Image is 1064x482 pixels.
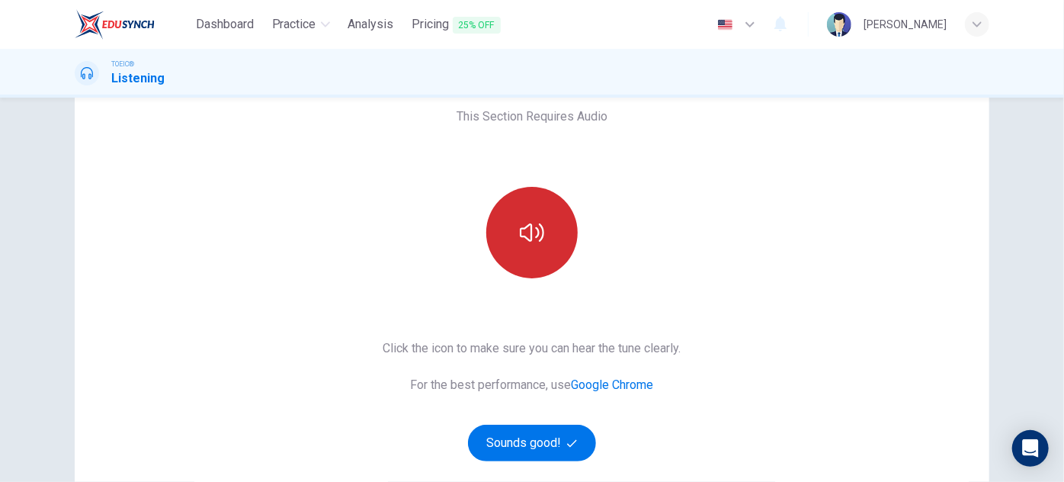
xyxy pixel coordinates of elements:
span: 25% OFF [453,17,501,34]
span: Analysis [348,15,394,34]
span: Practice [272,15,316,34]
span: For the best performance, use [383,376,681,394]
div: Open Intercom Messenger [1012,430,1049,467]
div: [PERSON_NAME] [864,15,947,34]
span: Click the icon to make sure you can hear the tune clearly. [383,339,681,358]
button: Pricing25% OFF [406,11,507,39]
span: Dashboard [196,15,254,34]
img: Profile picture [827,12,851,37]
img: en [716,19,735,31]
button: Sounds good! [468,425,596,461]
button: Dashboard [190,11,260,38]
a: EduSynch logo [75,9,190,40]
span: This Section Requires Audio [457,108,607,126]
h1: Listening [111,69,165,88]
img: EduSynch logo [75,9,155,40]
span: Pricing [412,15,501,34]
button: Practice [266,11,336,38]
a: Analysis [342,11,400,39]
a: Dashboard [190,11,260,39]
a: Google Chrome [572,378,654,392]
span: TOEIC® [111,59,134,69]
button: Analysis [342,11,400,38]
